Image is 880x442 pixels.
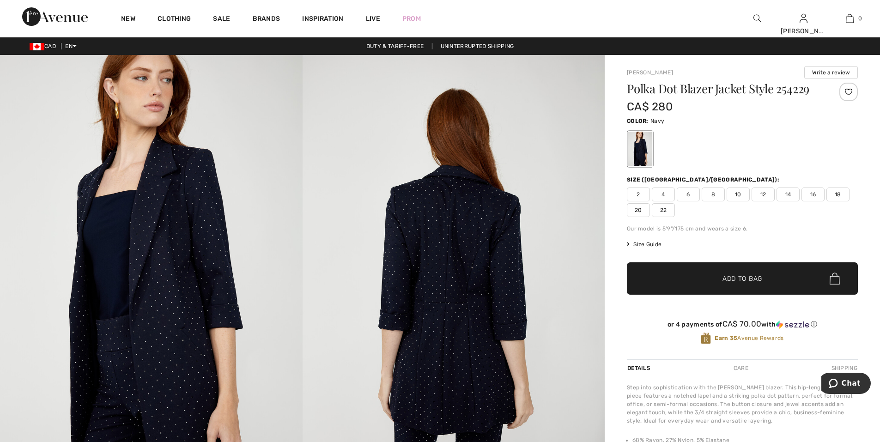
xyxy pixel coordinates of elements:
[652,203,675,217] span: 22
[650,118,664,124] span: Navy
[715,335,737,341] strong: Earn 35
[30,43,44,50] img: Canadian Dollar
[753,13,761,24] img: search the website
[804,66,858,79] button: Write a review
[722,319,762,328] span: CA$ 70.00
[213,15,230,24] a: Sale
[627,69,673,76] a: [PERSON_NAME]
[627,83,819,95] h1: Polka Dot Blazer Jacket Style 254229
[627,383,858,425] div: Step into sophistication with the [PERSON_NAME] blazer. This hip-length, regular fit piece featur...
[727,188,750,201] span: 10
[781,26,826,36] div: [PERSON_NAME]
[627,320,858,329] div: or 4 payments of with
[702,188,725,201] span: 8
[830,272,840,285] img: Bag.svg
[627,118,649,124] span: Color:
[627,176,781,184] div: Size ([GEOGRAPHIC_DATA]/[GEOGRAPHIC_DATA]):
[722,274,762,284] span: Add to Bag
[121,15,135,24] a: New
[627,203,650,217] span: 20
[158,15,191,24] a: Clothing
[715,334,783,342] span: Avenue Rewards
[829,360,858,376] div: Shipping
[826,188,850,201] span: 18
[827,13,872,24] a: 0
[821,373,871,396] iframe: Opens a widget where you can chat to one of our agents
[627,240,662,248] span: Size Guide
[402,14,421,24] a: Prom
[752,188,775,201] span: 12
[627,100,673,113] span: CA$ 280
[677,188,700,201] span: 6
[800,14,807,23] a: Sign In
[800,13,807,24] img: My Info
[652,188,675,201] span: 4
[253,15,280,24] a: Brands
[628,132,652,166] div: Navy
[776,321,809,329] img: Sezzle
[726,360,756,376] div: Care
[801,188,825,201] span: 16
[627,262,858,295] button: Add to Bag
[366,14,380,24] a: Live
[777,188,800,201] span: 14
[22,7,88,26] img: 1ère Avenue
[65,43,77,49] span: EN
[627,320,858,332] div: or 4 payments ofCA$ 70.00withSezzle Click to learn more about Sezzle
[627,188,650,201] span: 2
[302,15,343,24] span: Inspiration
[701,332,711,345] img: Avenue Rewards
[30,43,60,49] span: CAD
[627,224,858,233] div: Our model is 5'9"/175 cm and wears a size 6.
[858,14,862,23] span: 0
[627,360,653,376] div: Details
[846,13,854,24] img: My Bag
